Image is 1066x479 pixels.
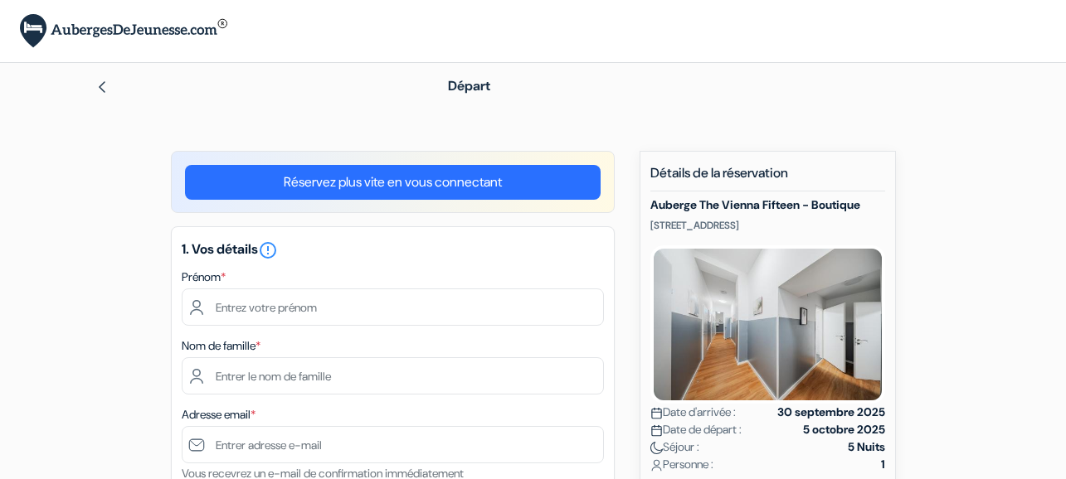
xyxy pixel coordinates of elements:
[650,165,885,191] h5: Détails de la réservation
[258,240,278,260] i: error_outline
[258,240,278,258] a: error_outline
[650,424,663,437] img: calendar.svg
[650,219,885,232] p: [STREET_ADDRESS]
[95,80,109,94] img: left_arrow.svg
[650,459,663,472] img: user_icon.svg
[650,421,742,438] span: Date de départ :
[777,404,885,421] strong: 30 septembre 2025
[182,240,604,260] h5: 1. Vos détails
[650,198,885,212] h5: Auberge The Vienna Fifteen - Boutique
[650,438,699,456] span: Séjour :
[650,407,663,419] img: calendar.svg
[185,165,601,200] a: Réservez plus vite en vous connectant
[182,406,256,423] label: Adresse email
[182,269,226,286] label: Prénom
[881,456,885,473] strong: 1
[650,442,663,454] img: moon.svg
[650,404,736,421] span: Date d'arrivée :
[20,14,227,48] img: AubergesDeJeunesse.com
[182,337,260,355] label: Nom de famille
[848,438,885,456] strong: 5 Nuits
[182,357,604,394] input: Entrer le nom de famille
[182,288,604,326] input: Entrez votre prénom
[448,77,490,94] span: Départ
[182,426,604,463] input: Entrer adresse e-mail
[803,421,885,438] strong: 5 octobre 2025
[650,456,713,473] span: Personne :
